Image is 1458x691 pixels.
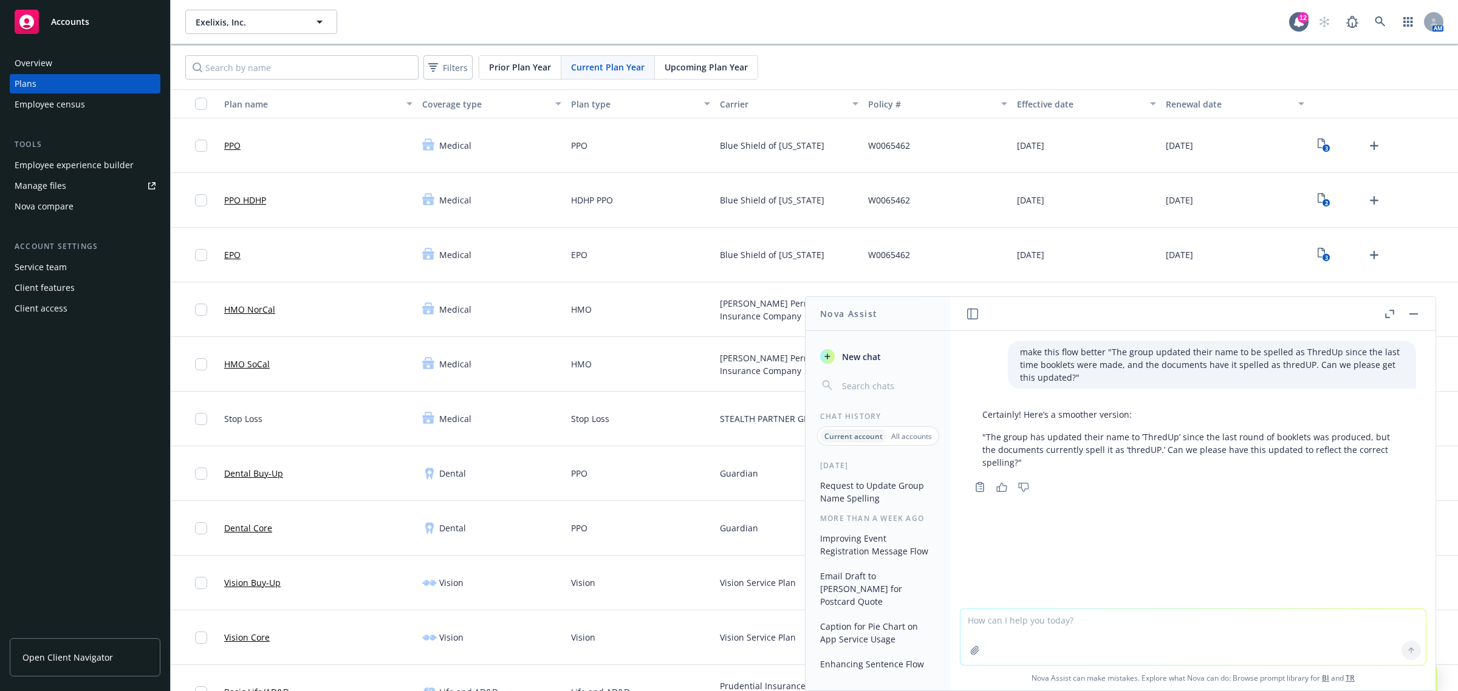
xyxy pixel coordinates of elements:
button: Effective date [1012,89,1161,118]
p: Certainly! Here’s a smoother version: [982,408,1404,421]
span: [DATE] [1017,194,1044,206]
button: Renewal date [1161,89,1310,118]
input: Toggle Row Selected [195,358,207,370]
span: [DATE] [1017,139,1044,152]
span: W0065462 [868,139,910,152]
a: Client access [10,299,160,318]
input: Toggle Row Selected [195,631,207,644]
div: Overview [15,53,52,73]
button: Enhancing Sentence Flow [815,654,941,674]
span: Medical [439,412,471,425]
span: [PERSON_NAME] Permanente Insurance Company [720,352,859,377]
div: [DATE] [806,460,951,471]
span: Vision [571,631,595,644]
button: Policy # [863,89,1012,118]
a: Nova compare [10,197,160,216]
input: Toggle Row Selected [195,140,207,152]
input: Search chats [840,377,936,394]
button: Filters [423,55,473,80]
div: Nova compare [15,197,74,216]
span: PPO [571,522,587,534]
span: HMO [571,358,592,370]
div: Coverage type [422,98,548,111]
span: Medical [439,139,471,152]
div: Tools [10,138,160,151]
a: Upload Plan Documents [1364,136,1384,155]
a: Plans [10,74,160,94]
p: Current account [824,431,883,441]
div: Carrier [720,98,846,111]
span: [DATE] [1166,139,1193,152]
span: PPO [571,467,587,480]
button: New chat [815,345,941,367]
span: Stop Loss [571,412,609,425]
a: Vision Buy-Up [224,576,281,589]
button: Coverage type [417,89,566,118]
span: New chat [840,350,881,363]
svg: Copy to clipboard [974,482,985,492]
span: W0065462 [868,194,910,206]
button: Plan name [219,89,417,118]
h1: Nova Assist [820,307,877,320]
span: Vision [571,576,595,589]
input: Toggle Row Selected [195,249,207,261]
a: View Plan Documents [1314,245,1333,265]
a: BI [1322,673,1329,683]
a: View Plan Documents [1314,191,1333,210]
span: [DATE] [1017,248,1044,261]
a: Search [1368,10,1392,34]
span: Blue Shield of [US_STATE] [720,139,824,152]
a: Accounts [10,5,160,39]
div: Service team [15,257,67,277]
div: Client access [15,299,67,318]
button: Plan type [566,89,715,118]
span: Vision Service Plan [720,631,796,644]
a: Start snowing [1312,10,1336,34]
div: Plans [15,74,36,94]
text: 3 [1324,254,1327,262]
span: Exelixis, Inc. [196,16,301,29]
a: Report a Bug [1340,10,1364,34]
a: HMO NorCal [224,303,275,316]
span: Guardian [720,522,758,534]
a: Manage files [10,176,160,196]
span: Guardian [720,467,758,480]
input: Select all [195,98,207,110]
text: 2 [1324,199,1327,207]
a: Dental Core [224,522,272,534]
p: make this flow better "The group updated their name to be spelled as ThredUp since the last time ... [1020,345,1404,384]
button: Email Draft to [PERSON_NAME] for Postcard Quote [815,566,941,611]
input: Toggle Row Selected [195,304,207,316]
span: Medical [439,248,471,261]
a: Switch app [1396,10,1420,34]
a: EPO [224,248,241,261]
a: TR [1346,673,1355,683]
input: Toggle Row Selected [195,413,207,425]
a: PPO HDHP [224,194,266,206]
span: HMO [571,303,592,316]
span: Blue Shield of [US_STATE] [720,248,824,261]
a: Service team [10,257,160,277]
span: Current Plan Year [571,61,645,73]
span: Dental [439,522,466,534]
p: "The group has updated their name to ‘ThredUp’ since the last round of booklets was produced, but... [982,431,1404,469]
span: Dental [439,467,466,480]
a: HMO SoCal [224,358,270,370]
span: Nova Assist can make mistakes. Explore what Nova can do: Browse prompt library for and [956,665,1431,690]
span: EPO [571,248,587,261]
input: Search by name [185,55,419,80]
div: Renewal date [1166,98,1292,111]
div: Employee experience builder [15,155,134,175]
span: Open Client Navigator [22,651,113,664]
span: Prior Plan Year [489,61,551,73]
a: Client features [10,278,160,298]
span: W0065462 [868,248,910,261]
span: STEALTH PARTNER GROUP [720,412,827,425]
span: PPO [571,139,587,152]
div: Plan type [571,98,697,111]
span: Vision [439,576,464,589]
div: Client features [15,278,75,298]
div: Effective date [1017,98,1143,111]
button: Caption for Pie Chart on App Service Usage [815,616,941,649]
a: View Plan Documents [1314,136,1333,155]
